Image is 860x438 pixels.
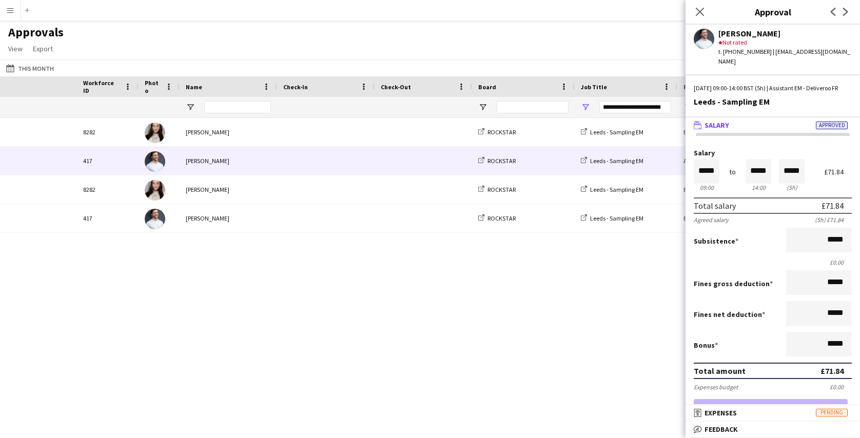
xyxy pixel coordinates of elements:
[487,157,516,165] span: ROCKSTAR
[729,168,736,176] div: to
[497,101,569,113] input: Board Filter Input
[478,103,487,112] button: Open Filter Menu
[694,341,718,350] label: Bonus
[487,128,516,136] span: ROCKSTAR
[705,408,737,417] span: Expenses
[29,42,57,55] a: Export
[77,204,139,232] div: 417
[590,214,643,222] span: Leeds - Sampling EM
[677,118,780,146] div: Events (Event Manager)
[581,103,590,112] button: Open Filter Menu
[186,103,195,112] button: Open Filter Menu
[180,204,277,232] div: [PERSON_NAME]
[478,128,516,136] a: ROCKSTAR
[283,83,308,91] span: Check-In
[683,83,696,91] span: Role
[487,186,516,193] span: ROCKSTAR
[694,236,738,246] label: Subsistence
[718,38,852,47] div: Not rated
[815,216,852,224] div: (5h) £71.84
[677,147,780,175] div: Assistant EM - Deliveroo FR
[581,157,643,165] a: Leeds - Sampling EM
[581,186,643,193] a: Leeds - Sampling EM
[694,279,773,288] label: Fines gross deduction
[83,79,120,94] span: Workforce ID
[77,118,139,146] div: 8282
[4,42,27,55] a: View
[590,128,643,136] span: Leeds - Sampling EM
[145,123,165,143] img: Rachael Thomas
[478,214,516,222] a: ROCKSTAR
[145,151,165,172] img: James Whitehurst
[677,175,780,204] div: Events (Event Manager)
[4,62,56,74] button: This Month
[581,83,607,91] span: Job Title
[478,186,516,193] a: ROCKSTAR
[694,366,746,376] div: Total amount
[145,209,165,229] img: James Whitehurst
[694,84,852,93] div: [DATE] 09:00-14:00 BST (5h) | Assistant EM - Deliveroo FR
[180,118,277,146] div: [PERSON_NAME]
[705,425,738,434] span: Feedback
[705,121,729,130] span: Salary
[686,422,860,437] mat-expansion-panel-header: Feedback
[204,101,271,113] input: Name Filter Input
[686,405,860,421] mat-expansion-panel-header: ExpensesPending
[822,201,844,211] div: £71.84
[8,44,23,53] span: View
[77,175,139,204] div: 8282
[677,204,780,232] div: Events (Event Manager)
[816,122,848,129] span: Approved
[381,83,411,91] span: Check-Out
[694,201,736,211] div: Total salary
[478,83,496,91] span: Board
[816,409,848,416] span: Pending
[694,97,852,106] div: Leeds - Sampling EM
[779,184,805,191] div: 5h
[590,186,643,193] span: Leeds - Sampling EM
[145,180,165,201] img: Rachael Thomas
[820,366,844,376] div: £71.84
[581,214,643,222] a: Leeds - Sampling EM
[33,44,53,53] span: Export
[581,128,643,136] a: Leeds - Sampling EM
[694,310,765,319] label: Fines net deduction
[686,117,860,133] mat-expansion-panel-header: SalaryApproved
[487,214,516,222] span: ROCKSTAR
[694,184,719,191] div: 09:00
[718,29,852,38] div: [PERSON_NAME]
[590,157,643,165] span: Leeds - Sampling EM
[478,157,516,165] a: ROCKSTAR
[824,168,852,176] div: £71.84
[686,5,860,18] h3: Approval
[746,184,771,191] div: 14:00
[683,103,693,112] button: Open Filter Menu
[77,147,139,175] div: 417
[694,149,852,157] label: Salary
[694,216,729,224] div: Agreed salary
[694,258,852,266] div: £0.00
[830,383,852,391] div: £0.00
[694,383,738,391] div: Expenses budget
[145,79,161,94] span: Photo
[186,83,202,91] span: Name
[180,147,277,175] div: [PERSON_NAME]
[718,47,852,66] div: t. [PHONE_NUMBER] | [EMAIL_ADDRESS][DOMAIN_NAME]
[180,175,277,204] div: [PERSON_NAME]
